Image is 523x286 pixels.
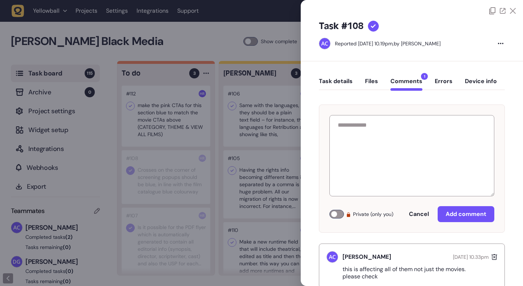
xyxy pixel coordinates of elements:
[353,210,393,218] span: Private (only you)
[319,78,353,91] button: Task details
[453,254,488,260] span: [DATE] 10.33pm
[402,207,436,221] button: Cancel
[390,78,422,91] button: Comments
[421,73,428,80] span: 1
[6,3,28,25] button: Open LiveChat chat widget
[365,78,378,91] button: Files
[342,266,486,280] p: this is affecting all of them not just the movies. please check
[435,78,453,91] button: Errors
[335,40,394,47] div: Reported [DATE] 10.19pm,
[319,20,364,32] h5: Task #108
[409,211,429,217] span: Cancel
[465,78,497,91] button: Device info
[319,38,330,49] img: Ameet Chohan
[446,211,486,217] span: Add comment
[438,206,494,222] button: Add comment
[335,40,441,47] div: by [PERSON_NAME]
[342,253,391,261] h5: [PERSON_NAME]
